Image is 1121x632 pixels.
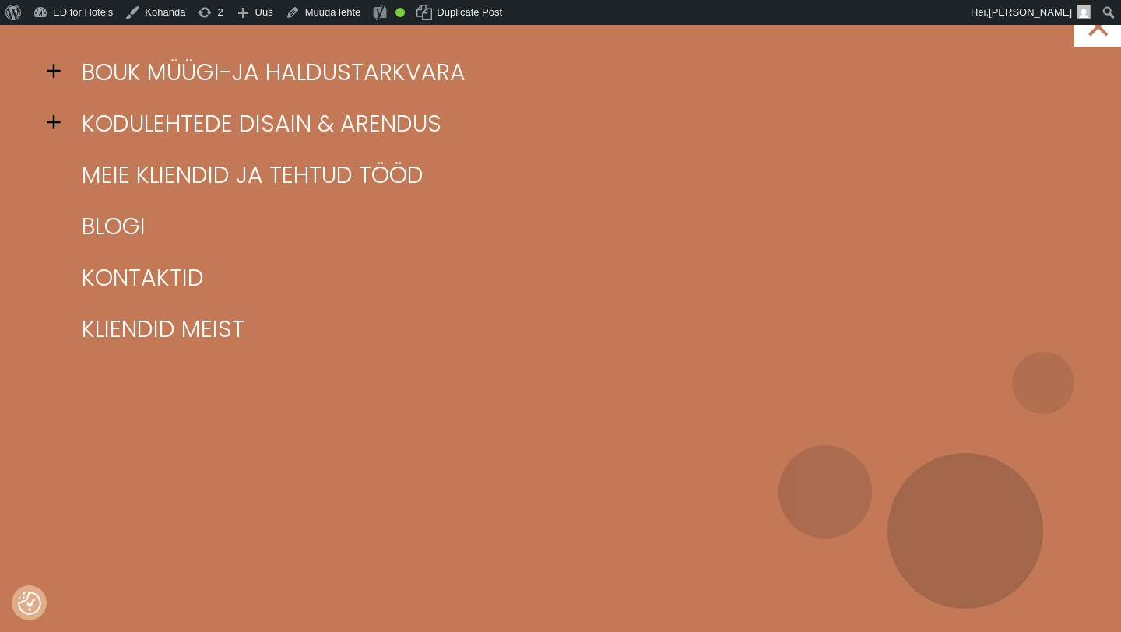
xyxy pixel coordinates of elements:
[70,252,1074,304] a: Kontaktid
[70,149,1074,201] a: Meie kliendid ja tehtud tööd
[395,8,405,17] div: Good
[989,6,1072,18] span: [PERSON_NAME]
[70,304,1074,355] a: Kliendid meist
[70,98,1074,149] a: Kodulehtede disain & arendus
[18,592,41,615] img: Revisit consent button
[18,592,41,615] button: Nõusolekueelistused
[70,47,1074,98] a: BOUK müügi-ja haldustarkvara
[70,201,1074,252] a: Blogi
